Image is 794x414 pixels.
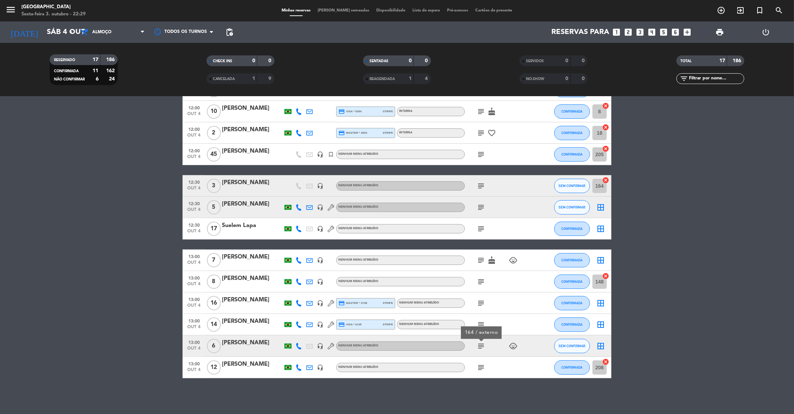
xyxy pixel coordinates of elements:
span: 3 [207,179,221,193]
i: looks_3 [636,28,645,37]
i: subject [477,256,485,265]
span: 13:00 [185,338,203,346]
i: cake [487,107,496,116]
span: Interna [399,110,412,113]
div: [PERSON_NAME] [222,360,283,369]
i: exit_to_app [736,6,745,15]
div: [PERSON_NAME] [222,104,283,113]
span: SEM CONFIRMAR [559,184,586,188]
strong: 0 [268,58,273,63]
button: CONFIRMADA [554,222,590,236]
span: out 4 [185,229,203,237]
i: cancel [602,177,609,184]
i: credit_card [338,130,345,136]
button: CONFIRMADA [554,360,590,375]
i: headset_mic [317,279,323,285]
i: search [775,6,783,15]
button: SEM CONFIRMAR [554,200,590,215]
i: subject [477,342,485,350]
span: Interna [399,131,412,134]
strong: 0 [582,58,586,63]
strong: 0 [409,58,412,63]
i: headset_mic [317,364,323,371]
i: headset_mic [317,343,323,349]
span: out 4 [185,186,203,194]
i: filter_list [680,74,689,83]
span: 2 [207,126,221,140]
i: subject [477,150,485,159]
i: subject [477,107,485,116]
span: out 4 [185,260,203,268]
span: 12:00 [185,125,203,133]
span: 6 [207,339,221,353]
span: CANCELADA [213,77,235,81]
span: CHECK INS [213,59,233,63]
i: looks_4 [647,28,657,37]
div: Sexta-feira 3. outubro - 22:29 [21,11,86,18]
i: menu [5,4,16,15]
span: REAGENDADA [369,77,395,81]
i: add_box [683,28,692,37]
i: looks_two [624,28,633,37]
span: Nenhum menu atribuído [399,323,439,326]
i: child_care [509,256,517,265]
strong: 0 [425,58,430,63]
div: 164 / externo [465,329,498,336]
div: [GEOGRAPHIC_DATA] [21,4,86,11]
i: border_all [596,256,605,265]
strong: 11 [93,68,98,73]
span: CONFIRMADA [562,258,583,262]
span: RESERVADO [54,58,75,62]
span: NO-SHOW [526,77,544,81]
span: Disponibilidade [373,9,409,13]
span: Nenhum menu atribuído [399,301,439,304]
i: child_care [509,342,517,350]
span: 13:00 [185,359,203,368]
span: CONFIRMADA [54,69,79,73]
i: cancel [602,102,609,109]
strong: 6 [96,77,99,82]
strong: 4 [425,76,430,81]
i: looks_one [612,28,621,37]
strong: 0 [566,58,569,63]
span: out 4 [185,282,203,290]
span: 17 [207,222,221,236]
i: cake [487,256,496,265]
span: out 4 [185,207,203,216]
i: subject [477,203,485,212]
div: LOG OUT [743,21,789,43]
strong: 1 [252,76,255,81]
div: [PERSON_NAME] [222,125,283,134]
span: Nenhum menu atribuído [338,258,378,261]
strong: 24 [109,77,116,82]
span: 12:30 [185,178,203,186]
div: Suelem Lapa [222,221,283,230]
button: CONFIRMADA [554,147,590,162]
div: [PERSON_NAME] [222,274,283,283]
i: headset_mic [317,204,323,211]
span: 8 [207,275,221,289]
i: subject [477,129,485,137]
i: headset_mic [317,151,323,158]
i: headset_mic [317,300,323,306]
span: Lista de espera [409,9,444,13]
span: Nenhum menu atribuído [338,184,378,187]
i: credit_card [338,300,345,306]
i: subject [477,225,485,233]
span: 13:00 [185,252,203,260]
strong: 186 [733,58,743,63]
i: subject [477,320,485,329]
span: [PERSON_NAME] semeadas [314,9,373,13]
i: border_all [596,342,605,350]
span: pending_actions [225,28,234,36]
span: out 4 [185,346,203,354]
span: 12:00 [185,146,203,154]
button: CONFIRMADA [554,275,590,289]
span: stripe [383,130,393,135]
i: power_settings_new [761,28,770,36]
span: CONFIRMADA [562,131,583,135]
span: Reservas para [552,28,610,36]
i: border_all [596,225,605,233]
input: Filtrar por nome... [689,75,744,83]
span: visa * 0364 [338,108,362,115]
